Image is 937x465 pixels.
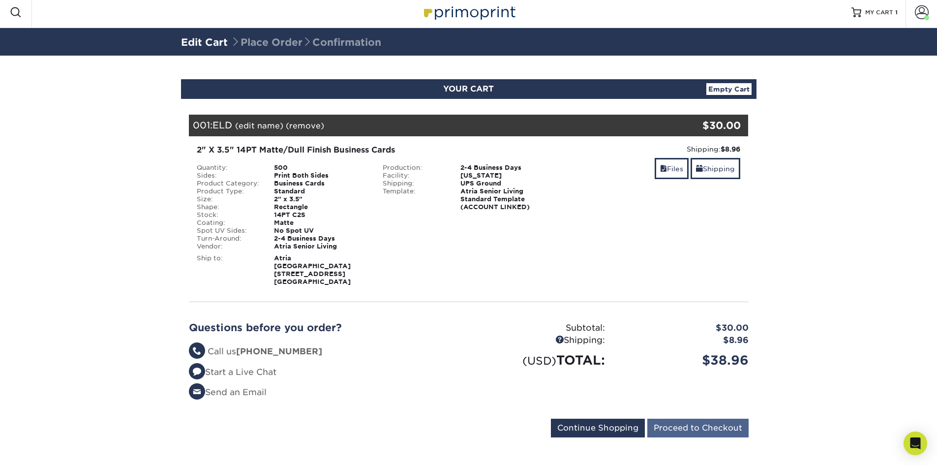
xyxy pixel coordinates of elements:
[197,144,554,156] div: 2" X 3.5" 14PT Matte/Dull Finish Business Cards
[375,164,453,172] div: Production:
[189,115,655,136] div: 001:
[189,243,267,250] div: Vendor:
[612,334,756,347] div: $8.96
[655,158,689,179] a: Files
[453,164,562,172] div: 2-4 Business Days
[612,351,756,370] div: $38.96
[655,118,741,133] div: $30.00
[189,387,267,397] a: Send an Email
[267,227,375,235] div: No Spot UV
[647,419,749,437] input: Proceed to Checkout
[189,195,267,203] div: Size:
[443,84,494,93] span: YOUR CART
[189,322,461,334] h2: Questions before you order?
[267,180,375,187] div: Business Cards
[267,172,375,180] div: Print Both Sides
[189,180,267,187] div: Product Category:
[189,164,267,172] div: Quantity:
[267,195,375,203] div: 2" x 3.5"
[286,121,324,130] a: (remove)
[569,144,741,154] div: Shipping:
[189,367,276,377] a: Start a Live Chat
[267,235,375,243] div: 2-4 Business Days
[231,36,381,48] span: Place Order Confirmation
[189,235,267,243] div: Turn-Around:
[189,227,267,235] div: Spot UV Sides:
[267,187,375,195] div: Standard
[189,345,461,358] li: Call us
[691,158,740,179] a: Shipping
[189,172,267,180] div: Sides:
[551,419,645,437] input: Continue Shopping
[904,432,927,455] div: Open Intercom Messenger
[267,219,375,227] div: Matte
[721,145,740,153] strong: $8.96
[453,172,562,180] div: [US_STATE]
[375,172,453,180] div: Facility:
[612,322,756,335] div: $30.00
[469,334,612,347] div: Shipping:
[895,9,898,16] span: 1
[696,165,703,173] span: shipping
[865,8,893,17] span: MY CART
[267,203,375,211] div: Rectangle
[189,254,267,286] div: Ship to:
[212,120,232,130] span: ELD
[189,203,267,211] div: Shape:
[420,1,518,23] img: Primoprint
[267,243,375,250] div: Atria Senior Living
[469,351,612,370] div: TOTAL:
[189,211,267,219] div: Stock:
[469,322,612,335] div: Subtotal:
[375,180,453,187] div: Shipping:
[706,83,752,95] a: Empty Cart
[274,254,351,285] strong: Atria [GEOGRAPHIC_DATA] [STREET_ADDRESS] [GEOGRAPHIC_DATA]
[189,187,267,195] div: Product Type:
[235,121,283,130] a: (edit name)
[522,354,556,367] small: (USD)
[660,165,667,173] span: files
[453,180,562,187] div: UPS Ground
[453,187,562,211] div: Atria Senior Living Standard Template (ACCOUNT LINKED)
[267,164,375,172] div: 500
[236,346,322,356] strong: [PHONE_NUMBER]
[189,219,267,227] div: Coating:
[181,36,228,48] a: Edit Cart
[375,187,453,211] div: Template:
[2,435,84,462] iframe: Google Customer Reviews
[267,211,375,219] div: 14PT C2S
